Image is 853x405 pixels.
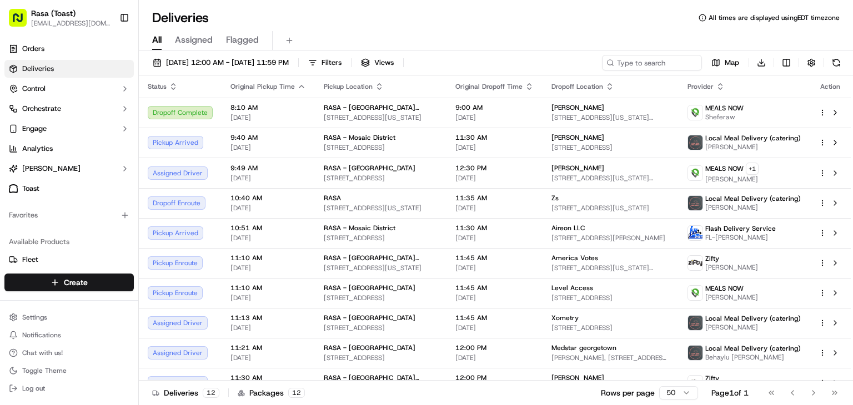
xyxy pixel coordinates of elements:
[455,353,534,362] span: [DATE]
[819,82,842,91] div: Action
[22,313,47,322] span: Settings
[688,105,703,120] img: melas_now_logo.png
[688,135,703,150] img: lmd_logo.png
[324,103,438,112] span: RASA - [GEOGRAPHIC_DATA][PERSON_NAME]
[324,283,415,292] span: RASA - [GEOGRAPHIC_DATA]
[455,204,534,212] span: [DATE]
[4,310,134,325] button: Settings
[230,343,306,352] span: 11:21 AM
[324,343,415,352] span: RASA - [GEOGRAPHIC_DATA]
[455,264,534,272] span: [DATE]
[22,164,81,174] span: [PERSON_NAME]
[551,254,598,262] span: America Votes
[709,13,840,22] span: All times are displayed using EDT timezone
[688,166,703,180] img: melas_now_logo.png
[4,80,134,98] button: Control
[4,274,134,291] button: Create
[22,348,63,357] span: Chat with us!
[705,203,801,212] span: [PERSON_NAME]
[230,103,306,112] span: 8:10 AM
[551,174,670,183] span: [STREET_ADDRESS][US_STATE][US_STATE]
[4,327,134,343] button: Notifications
[455,133,534,142] span: 11:30 AM
[705,314,801,323] span: Local Meal Delivery (catering)
[551,82,603,91] span: Dropoff Location
[688,82,714,91] span: Provider
[374,58,394,68] span: Views
[22,64,54,74] span: Deliveries
[31,19,111,28] button: [EMAIL_ADDRESS][DOMAIN_NAME]
[230,254,306,262] span: 11:10 AM
[4,4,115,31] button: Rasa (Toast)[EMAIL_ADDRESS][DOMAIN_NAME]
[238,387,305,398] div: Packages
[324,194,341,202] span: RASA
[324,133,395,142] span: RASA - Mosaic District
[303,55,347,70] button: Filters
[551,343,616,352] span: Medstar georgetown
[22,384,45,393] span: Log out
[706,55,744,70] button: Map
[455,143,534,152] span: [DATE]
[230,224,306,232] span: 10:51 AM
[230,113,306,122] span: [DATE]
[688,226,703,240] img: main-logo.png
[705,175,759,184] span: [PERSON_NAME]
[324,293,438,302] span: [STREET_ADDRESS]
[4,251,134,269] button: Fleet
[455,194,534,202] span: 11:35 AM
[22,144,53,154] span: Analytics
[22,331,61,340] span: Notifications
[4,206,134,224] div: Favorites
[22,84,46,94] span: Control
[455,254,534,262] span: 11:45 AM
[324,264,438,272] span: [STREET_ADDRESS][US_STATE]
[4,120,134,138] button: Engage
[324,143,438,152] span: [STREET_ADDRESS]
[551,373,604,382] span: [PERSON_NAME]
[64,277,88,288] span: Create
[4,100,134,118] button: Orchestrate
[230,373,306,382] span: 11:30 AM
[705,164,744,173] span: MEALS NOW
[455,103,534,112] span: 9:00 AM
[324,323,438,332] span: [STREET_ADDRESS]
[4,60,134,78] a: Deliveries
[22,255,38,265] span: Fleet
[455,174,534,183] span: [DATE]
[230,293,306,302] span: [DATE]
[551,313,579,322] span: Xometry
[455,113,534,122] span: [DATE]
[688,256,703,270] img: zifty-logo-trans-sq.png
[551,323,670,332] span: [STREET_ADDRESS]
[324,82,373,91] span: Pickup Location
[230,143,306,152] span: [DATE]
[230,204,306,212] span: [DATE]
[705,233,776,242] span: FL-[PERSON_NAME]
[4,363,134,378] button: Toggle Theme
[705,254,719,263] span: Zifty
[551,224,585,232] span: Aireon LLC
[601,387,655,398] p: Rows per page
[152,9,209,27] h1: Deliveries
[551,113,670,122] span: [STREET_ADDRESS][US_STATE][US_STATE]
[324,224,395,232] span: RASA - Mosaic District
[230,82,295,91] span: Original Pickup Time
[455,283,534,292] span: 11:45 AM
[324,234,438,242] span: [STREET_ADDRESS]
[148,55,294,70] button: [DATE] 12:00 AM - [DATE] 11:59 PM
[551,164,604,173] span: [PERSON_NAME]
[551,133,604,142] span: [PERSON_NAME]
[705,344,801,353] span: Local Meal Delivery (catering)
[324,254,438,262] span: RASA - [GEOGRAPHIC_DATA][PERSON_NAME]
[455,164,534,173] span: 12:30 PM
[551,293,670,302] span: [STREET_ADDRESS]
[22,366,67,375] span: Toggle Theme
[356,55,399,70] button: Views
[4,140,134,158] a: Analytics
[551,283,593,292] span: Level Access
[4,40,134,58] a: Orders
[705,194,801,203] span: Local Meal Delivery (catering)
[230,133,306,142] span: 9:40 AM
[688,316,703,330] img: lmd_logo.png
[4,345,134,361] button: Chat with us!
